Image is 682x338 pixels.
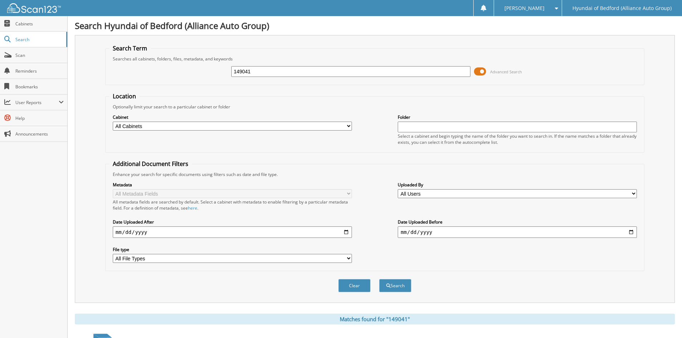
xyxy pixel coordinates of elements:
a: here [188,205,197,211]
span: User Reports [15,99,59,106]
span: Help [15,115,64,121]
span: Search [15,36,63,43]
label: Metadata [113,182,352,188]
label: Date Uploaded Before [398,219,637,225]
input: start [113,226,352,238]
div: All metadata fields are searched by default. Select a cabinet with metadata to enable filtering b... [113,199,352,211]
span: Advanced Search [490,69,522,74]
div: Optionally limit your search to a particular cabinet or folder [109,104,640,110]
div: Select a cabinet and begin typing the name of the folder you want to search in. If the name match... [398,133,637,145]
label: Uploaded By [398,182,637,188]
span: Scan [15,52,64,58]
legend: Location [109,92,140,100]
input: end [398,226,637,238]
span: Announcements [15,131,64,137]
legend: Additional Document Filters [109,160,192,168]
div: Searches all cabinets, folders, files, metadata, and keywords [109,56,640,62]
img: scan123-logo-white.svg [7,3,61,13]
span: Bookmarks [15,84,64,90]
legend: Search Term [109,44,151,52]
h1: Search Hyundai of Bedford (Alliance Auto Group) [75,20,675,31]
div: Enhance your search for specific documents using filters such as date and file type. [109,171,640,177]
label: Folder [398,114,637,120]
span: Hyundai of Bedford (Alliance Auto Group) [572,6,672,10]
span: [PERSON_NAME] [504,6,545,10]
div: Matches found for "149041" [75,314,675,324]
label: Date Uploaded After [113,219,352,225]
button: Clear [338,279,371,292]
label: Cabinet [113,114,352,120]
button: Search [379,279,411,292]
span: Cabinets [15,21,64,27]
label: File type [113,246,352,253]
span: Reminders [15,68,64,74]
